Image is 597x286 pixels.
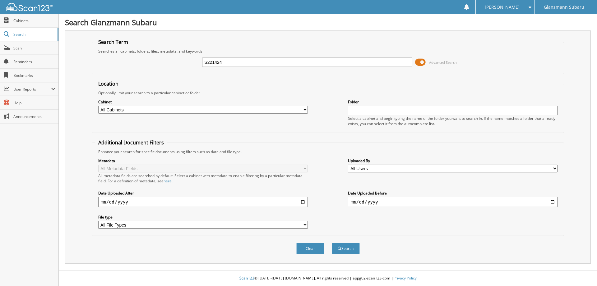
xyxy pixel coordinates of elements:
iframe: Chat Widget [566,256,597,286]
button: Search [332,243,360,254]
h1: Search Glanzmann Subaru [65,17,591,27]
span: [PERSON_NAME] [485,5,520,9]
label: File type [98,214,308,220]
label: Cabinet [98,99,308,105]
legend: Search Term [95,39,131,45]
div: © [DATE]-[DATE] [DOMAIN_NAME]. All rights reserved | appg02-scan123-com | [59,271,597,286]
div: Optionally limit your search to a particular cabinet or folder [95,90,561,96]
span: User Reports [13,87,51,92]
div: All metadata fields are searched by default. Select a cabinet with metadata to enable filtering b... [98,173,308,184]
div: Enhance your search for specific documents using filters such as date and file type. [95,149,561,154]
span: Advanced Search [429,60,457,65]
button: Clear [296,243,324,254]
div: Select a cabinet and begin typing the name of the folder you want to search in. If the name match... [348,116,558,126]
span: Cabinets [13,18,55,23]
span: Help [13,100,55,105]
label: Metadata [98,158,308,163]
label: Date Uploaded After [98,190,308,196]
a: Privacy Policy [393,275,417,281]
span: Announcements [13,114,55,119]
label: Date Uploaded Before [348,190,558,196]
label: Folder [348,99,558,105]
a: here [164,178,172,184]
label: Uploaded By [348,158,558,163]
div: Searches all cabinets, folders, files, metadata, and keywords [95,49,561,54]
span: Glanzmann Subaru [544,5,584,9]
legend: Location [95,80,122,87]
span: Bookmarks [13,73,55,78]
span: Scan123 [239,275,254,281]
input: end [348,197,558,207]
span: Search [13,32,54,37]
span: Scan [13,45,55,51]
input: start [98,197,308,207]
img: scan123-logo-white.svg [6,3,53,11]
span: Reminders [13,59,55,64]
legend: Additional Document Filters [95,139,167,146]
